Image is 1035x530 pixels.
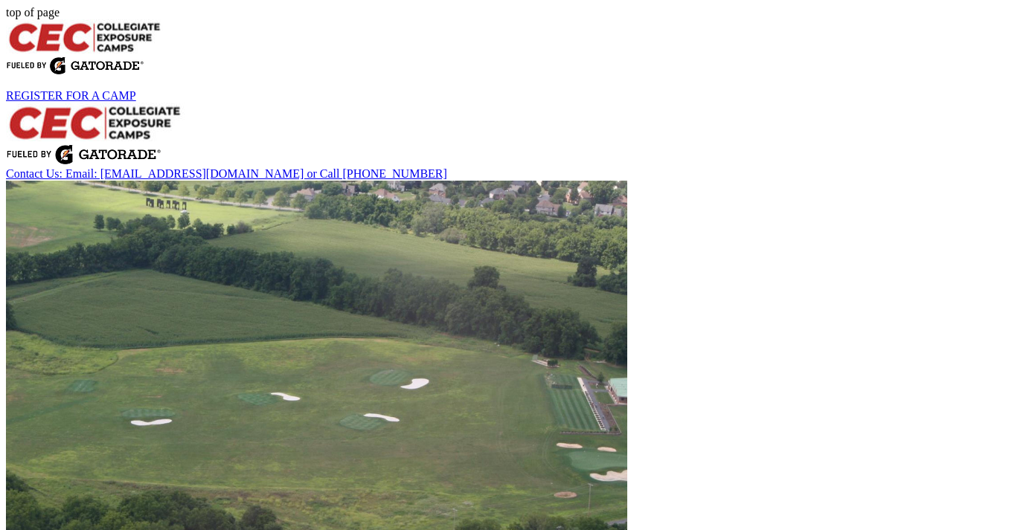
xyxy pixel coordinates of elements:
[6,103,187,141] img: CEC Logo Primary_edited.jpg
[6,6,60,19] span: top of page
[6,6,1029,19] div: top of page
[6,167,447,180] a: Contact Us: Email: golf@collegiatecamps.com or Call 954 482 4979
[6,144,161,164] img: Fueled by Gatorade.png
[6,167,447,180] span: Contact Us: Email: [EMAIL_ADDRESS][DOMAIN_NAME] or Call [PHONE_NUMBER]
[6,19,167,54] img: CEC Logo Primary_edited.jpg
[6,89,136,102] a: REGISTER FOR A CAMP
[6,56,144,74] img: Fueled by Gatorade.png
